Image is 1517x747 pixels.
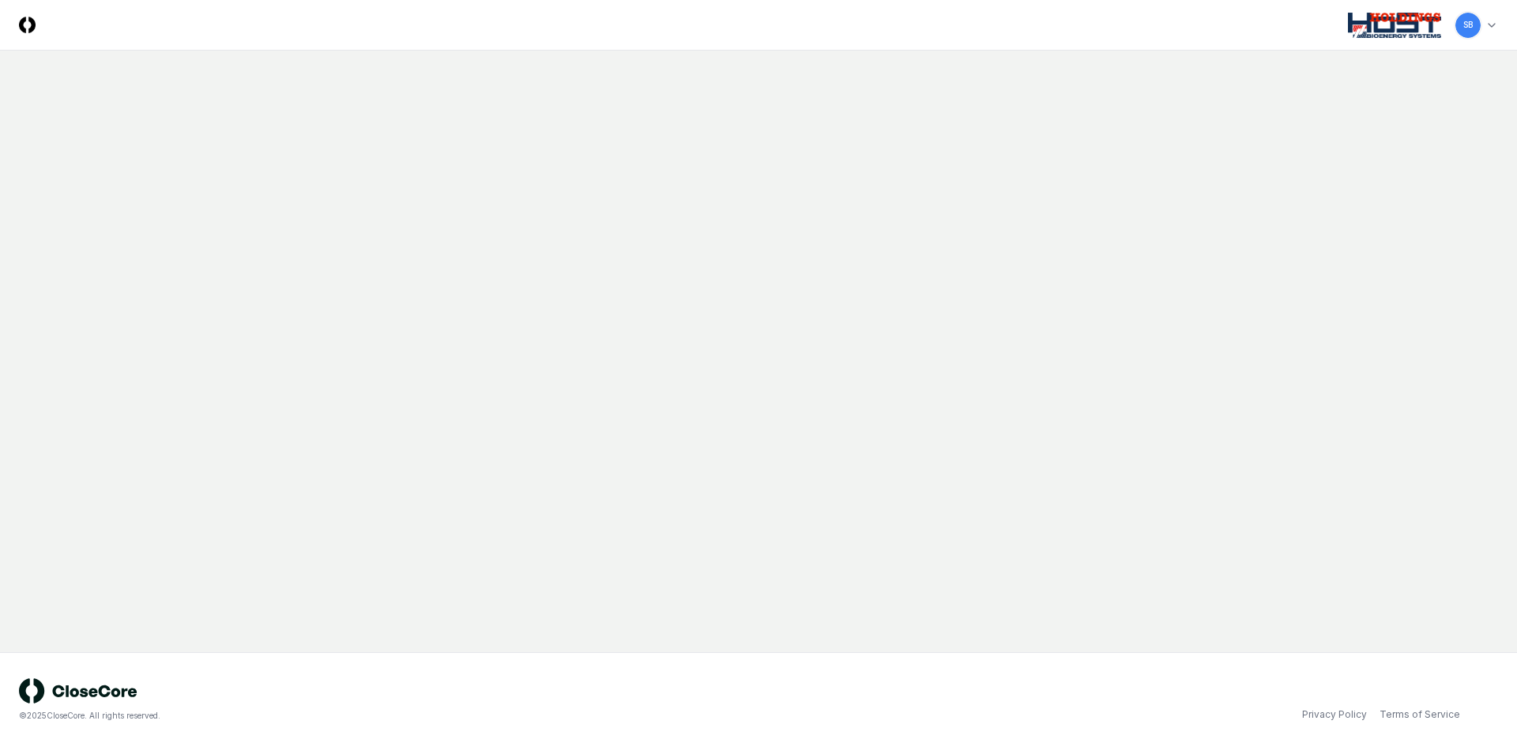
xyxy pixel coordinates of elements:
[19,678,137,704] img: logo
[1463,19,1473,31] span: SB
[1302,707,1367,722] a: Privacy Policy
[1454,11,1482,40] button: SB
[19,710,758,722] div: © 2025 CloseCore. All rights reserved.
[19,17,36,33] img: Logo
[1380,707,1460,722] a: Terms of Service
[1348,13,1442,38] img: Host NA Holdings logo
